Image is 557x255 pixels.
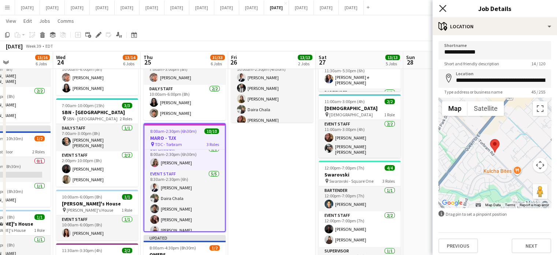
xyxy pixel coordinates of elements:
[231,60,313,127] app-card-role: Event Staff5/510:00am-2:30pm (4h30m)[PERSON_NAME][PERSON_NAME][PERSON_NAME]Daira Chala[PERSON_NAME]
[324,165,364,171] span: 12:00pm-7:00pm (7h)
[533,158,547,172] button: Map camera controls
[122,207,132,213] span: 1 Role
[144,60,226,85] app-card-role: Daily Staff1/17:00am-3:00pm (8h)[PERSON_NAME]
[438,61,505,66] span: Short and friendly description
[56,60,138,95] app-card-role: Daily Staff2/210:00am-6:00pm (8h)[PERSON_NAME][PERSON_NAME]
[526,89,551,95] span: 45 / 255
[211,61,224,66] div: 6 Jobs
[144,145,225,170] app-card-role: Supervisor1/18:00am-2:30pm (6h30m)[PERSON_NAME]
[56,98,138,187] div: 7:00am-10:00pm (15h)3/3SBN - [GEOGRAPHIC_DATA] SBN - [GEOGRAPHIC_DATA]2 RolesDaily Staff1/17:00am...
[318,58,327,66] span: 27
[319,105,401,112] h3: [DEMOGRAPHIC_DATA]
[55,58,66,66] span: 24
[230,58,237,66] span: 26
[122,194,132,200] span: 1/1
[6,18,16,24] span: View
[120,116,132,121] span: 2 Roles
[319,120,401,158] app-card-role: Event Staff2/211:00am-3:00pm (4h)[PERSON_NAME][PERSON_NAME] [PERSON_NAME]
[144,123,226,232] app-job-card: 8:00am-2:30pm (6h30m)10/10MARO - TJX TDC - Torbram3 Roles[PERSON_NAME] de [PERSON_NAME][PERSON_NA...
[405,58,415,66] span: 28
[122,248,132,253] span: 2/2
[6,43,23,50] div: [DATE]
[382,178,395,184] span: 3 Roles
[432,4,557,13] h3: Job Details
[526,61,551,66] span: 14 / 120
[319,186,401,211] app-card-role: Bartender1/112:00pm-7:00pm (7h)[PERSON_NAME]
[56,109,138,116] h3: SBN - [GEOGRAPHIC_DATA]
[62,103,104,108] span: 7:00am-10:00pm (15h)
[36,16,53,26] a: Jobs
[442,101,468,116] button: Show street map
[15,0,40,15] button: [DATE]
[34,136,45,141] span: 1/2
[339,0,364,15] button: [DATE]
[123,61,137,66] div: 6 Jobs
[67,116,118,121] span: SBN - [GEOGRAPHIC_DATA]
[24,43,42,49] span: Week 39
[319,61,401,88] app-card-role: Event Staff1/111:30am-5:30pm (6h)[PERSON_NAME] e [PERSON_NAME]
[34,227,45,233] span: 1 Role
[324,99,365,104] span: 11:00am-3:00pm (4h)
[65,0,90,15] button: [DATE]
[204,128,219,134] span: 10/10
[214,0,239,15] button: [DATE]
[150,128,197,134] span: 8:00am-2:30pm (6h30m)
[209,245,220,251] span: 1/2
[32,149,45,154] span: 2 Roles
[90,0,115,15] button: [DATE]
[123,55,137,60] span: 13/14
[45,43,53,49] div: EDT
[385,55,400,60] span: 13/13
[520,203,549,207] a: Report a map error
[34,214,45,220] span: 1/1
[40,0,65,15] button: [DATE]
[56,151,138,187] app-card-role: Event Staff2/22:00pm-10:00pm (8h)[PERSON_NAME][PERSON_NAME]
[144,170,225,237] app-card-role: Event Staff5/58:30am-2:30pm (6h)[PERSON_NAME]Daira Chala[PERSON_NAME][PERSON_NAME][PERSON_NAME]
[505,203,515,207] a: Terms (opens in new tab)
[440,198,464,208] a: Open this area in Google Maps (opens a new window)
[189,0,214,15] button: [DATE]
[319,94,401,158] app-job-card: 11:00am-3:00pm (4h)2/2[DEMOGRAPHIC_DATA] [DEMOGRAPHIC_DATA]1 RoleEvent Staff2/211:00am-3:00pm (4h...
[314,0,339,15] button: [DATE]
[144,135,225,141] h3: MARO - TJX
[144,54,153,61] span: Thu
[56,54,66,61] span: Wed
[319,54,327,61] span: Sat
[385,165,395,171] span: 4/4
[298,61,312,66] div: 2 Jobs
[144,34,226,120] app-job-card: 7:00am-6:00pm (11h)3/3PwC Downtown PwC Downtown - 25th Floor2 RolesDaily Staff1/17:00am-3:00pm (8...
[149,245,196,251] span: 8:00am-4:30pm (8h30m)
[57,18,74,24] span: Comms
[140,0,164,15] button: [DATE]
[210,55,225,60] span: 31/33
[164,0,189,15] button: [DATE]
[207,142,219,147] span: 3 Roles
[512,238,551,253] button: Next
[56,124,138,151] app-card-role: Daily Staff1/17:00am-3:00pm (8h)[PERSON_NAME] [PERSON_NAME]
[56,190,138,240] app-job-card: 10:00am-6:00pm (8h)1/1[PERSON_NAME]'s House [PERSON_NAME]'s House1 RoleEvent Staff1/110:00am-6:00...
[62,194,102,200] span: 10:00am-6:00pm (8h)
[386,61,400,66] div: 5 Jobs
[115,0,140,15] button: [DATE]
[533,101,547,116] button: Toggle fullscreen view
[144,235,226,241] div: Updated
[56,215,138,240] app-card-role: Event Staff1/110:00am-6:00pm (8h)[PERSON_NAME]
[329,178,374,184] span: Swarovski - Square One
[264,0,289,15] button: [DATE]
[142,58,153,66] span: 25
[485,203,501,208] button: Map Data
[35,55,50,60] span: 15/16
[3,16,19,26] a: View
[432,18,557,35] div: Location
[468,101,504,116] button: Show satellite imagery
[55,16,77,26] a: Comms
[440,198,464,208] img: Google
[144,85,226,120] app-card-role: Daily Staff2/210:00am-6:00pm (8h)[PERSON_NAME][PERSON_NAME]
[67,207,113,213] span: [PERSON_NAME]'s House
[384,112,395,117] span: 1 Role
[319,88,401,113] app-card-role: Bartender1/1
